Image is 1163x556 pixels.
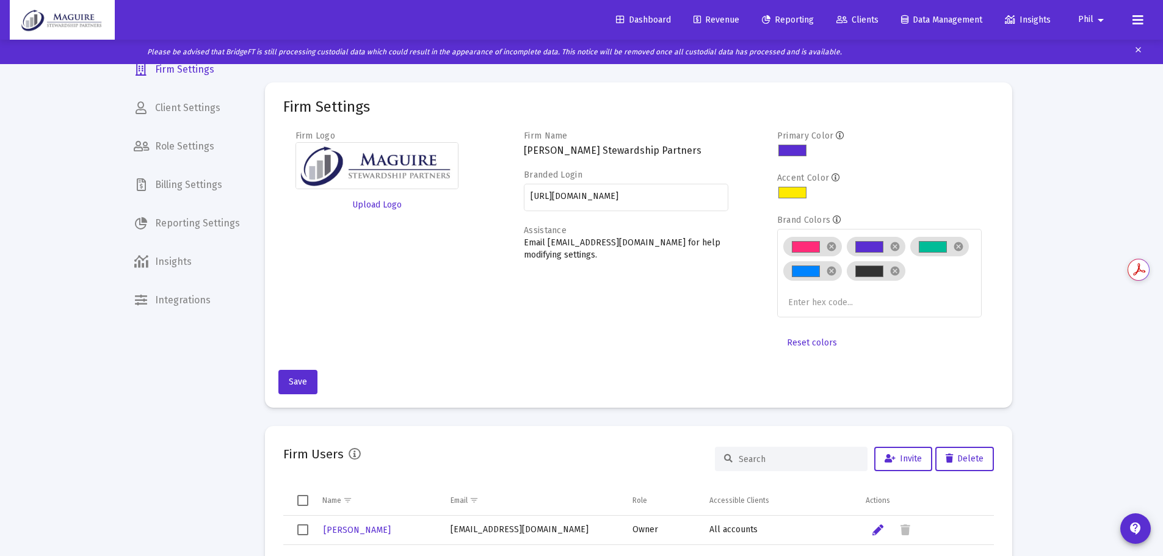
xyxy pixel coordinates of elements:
[1078,15,1093,25] span: Phil
[632,496,647,505] div: Role
[857,486,993,515] td: Column Actions
[701,486,858,515] td: Column Accessible Clients
[283,101,370,113] mat-card-title: Firm Settings
[787,338,837,348] span: Reset colors
[624,486,701,515] td: Column Role
[889,265,900,276] mat-icon: cancel
[935,447,994,471] button: Delete
[709,524,758,535] span: All accounts
[524,237,728,261] p: Email [EMAIL_ADDRESS][DOMAIN_NAME] for help modifying settings.
[124,55,250,84] a: Firm Settings
[946,453,984,464] span: Delete
[777,215,830,225] label: Brand Colors
[889,241,900,252] mat-icon: cancel
[788,298,880,308] input: Enter hex code...
[836,15,879,25] span: Clients
[147,48,842,56] i: Please be advised that BridgeFT is still processing custodial data which could result in the appe...
[826,265,837,276] mat-icon: cancel
[777,131,834,141] label: Primary Color
[297,524,308,535] div: Select row
[278,370,317,394] button: Save
[322,496,341,505] div: Name
[524,170,582,180] label: Branded Login
[297,495,308,506] div: Select all
[752,8,824,32] a: Reporting
[606,8,681,32] a: Dashboard
[442,516,624,545] td: [EMAIL_ADDRESS][DOMAIN_NAME]
[827,8,888,32] a: Clients
[124,93,250,123] a: Client Settings
[739,454,858,464] input: Search
[1134,43,1143,61] mat-icon: clear
[891,8,992,32] a: Data Management
[283,444,344,464] h2: Firm Users
[632,524,658,535] span: Owner
[1128,521,1143,536] mat-icon: contact_support
[1093,8,1108,32] mat-icon: arrow_drop_down
[866,496,890,505] div: Actions
[616,15,671,25] span: Dashboard
[709,496,769,505] div: Accessible Clients
[324,525,391,535] span: [PERSON_NAME]
[1005,15,1051,25] span: Insights
[524,225,567,236] label: Assistance
[694,15,739,25] span: Revenue
[124,132,250,161] a: Role Settings
[289,377,307,387] span: Save
[995,8,1060,32] a: Insights
[295,131,336,141] label: Firm Logo
[1063,7,1123,32] button: Phil
[524,131,568,141] label: Firm Name
[953,241,964,252] mat-icon: cancel
[451,496,468,505] div: Email
[124,209,250,238] a: Reporting Settings
[322,521,392,539] a: [PERSON_NAME]
[352,200,402,210] span: Upload Logo
[901,15,982,25] span: Data Management
[314,486,442,515] td: Column Name
[874,447,932,471] button: Invite
[524,142,728,159] h3: [PERSON_NAME] Stewardship Partners
[295,193,459,217] button: Upload Logo
[295,142,459,189] img: Firm logo
[124,247,250,276] a: Insights
[826,241,837,252] mat-icon: cancel
[124,286,250,315] a: Integrations
[777,173,829,183] label: Accent Color
[684,8,749,32] a: Revenue
[343,496,352,505] span: Show filter options for column 'Name'
[19,8,106,32] img: Dashboard
[124,170,250,200] a: Billing Settings
[762,15,814,25] span: Reporting
[783,234,975,310] mat-chip-list: Brand colors
[777,331,847,355] button: Reset colors
[442,486,624,515] td: Column Email
[885,453,922,464] span: Invite
[469,496,479,505] span: Show filter options for column 'Email'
